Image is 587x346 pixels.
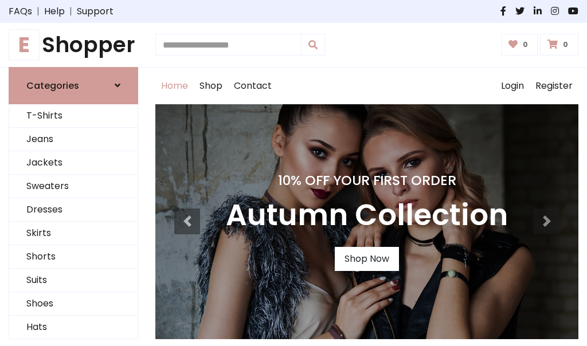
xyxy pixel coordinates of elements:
[44,5,65,18] a: Help
[9,104,138,128] a: T-Shirts
[560,40,571,50] span: 0
[9,198,138,222] a: Dresses
[26,80,79,91] h6: Categories
[9,151,138,175] a: Jackets
[9,67,138,104] a: Categories
[495,68,530,104] a: Login
[530,68,578,104] a: Register
[9,292,138,316] a: Shoes
[520,40,531,50] span: 0
[77,5,114,18] a: Support
[9,245,138,269] a: Shorts
[32,5,44,18] span: |
[194,68,228,104] a: Shop
[501,34,538,56] a: 0
[9,128,138,151] a: Jeans
[9,222,138,245] a: Skirts
[9,5,32,18] a: FAQs
[9,29,40,60] span: E
[9,32,138,58] h1: Shopper
[65,5,77,18] span: |
[9,316,138,339] a: Hats
[228,68,277,104] a: Contact
[9,269,138,292] a: Suits
[155,68,194,104] a: Home
[226,198,508,233] h3: Autumn Collection
[540,34,578,56] a: 0
[226,172,508,188] h4: 10% Off Your First Order
[9,175,138,198] a: Sweaters
[335,247,399,271] a: Shop Now
[9,32,138,58] a: EShopper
